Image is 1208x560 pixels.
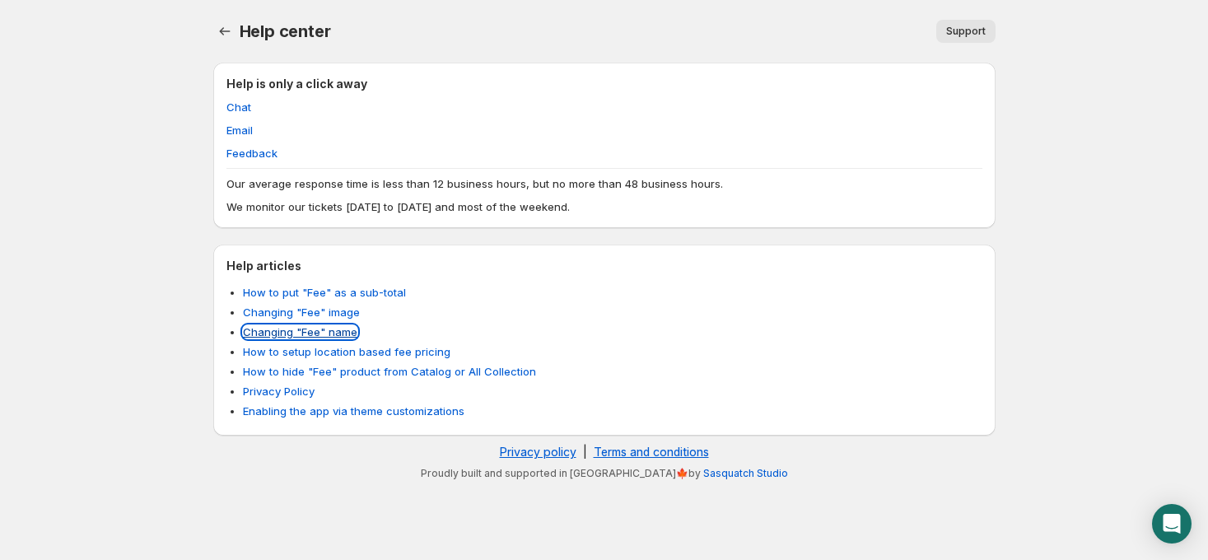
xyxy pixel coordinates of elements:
[226,175,982,192] p: Our average response time is less than 12 business hours, but no more than 48 business hours.
[594,445,709,459] a: Terms and conditions
[243,306,360,319] a: Changing "Fee" image
[217,140,287,166] button: Feedback
[1152,504,1192,544] div: Open Intercom Messenger
[226,145,278,161] span: Feedback
[213,20,236,43] a: Home
[946,25,986,38] span: Support
[583,445,587,459] span: |
[936,20,996,43] button: Support
[243,345,450,358] a: How to setup location based fee pricing
[243,404,464,418] a: Enabling the app via theme customizations
[243,286,406,299] a: How to put "Fee" as a sub-total
[226,198,982,215] p: We monitor our tickets [DATE] to [DATE] and most of the weekend.
[222,467,987,480] p: Proudly built and supported in [GEOGRAPHIC_DATA]🍁by
[226,124,253,137] a: Email
[240,21,331,41] span: Help center
[217,94,261,120] button: Chat
[226,99,251,115] span: Chat
[226,76,982,92] h2: Help is only a click away
[226,258,982,274] h2: Help articles
[500,445,576,459] a: Privacy policy
[243,325,357,338] a: Changing "Fee" name
[703,467,788,479] a: Sasquatch Studio
[243,365,536,378] a: How to hide "Fee" product from Catalog or All Collection
[243,385,315,398] a: Privacy Policy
